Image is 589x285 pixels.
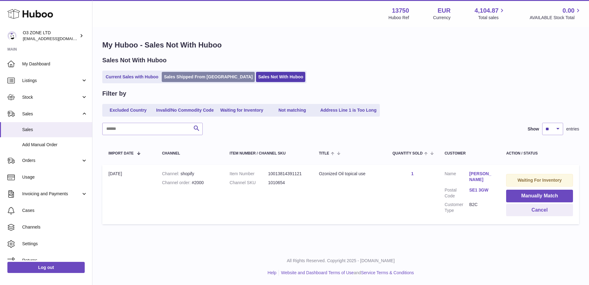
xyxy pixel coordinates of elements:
div: Ozonized Oil topical use [319,171,380,177]
span: Total sales [478,15,506,21]
strong: Channel [162,171,181,176]
a: Sales Shipped From [GEOGRAPHIC_DATA] [162,72,255,82]
a: 1 [411,171,414,176]
div: Action / Status [506,151,573,155]
dd: 1010654 [268,180,307,186]
div: Huboo Ref [388,15,409,21]
span: Listings [22,78,81,84]
strong: Waiting For Inventory [518,178,562,183]
div: Item Number / Channel SKU [230,151,307,155]
a: 4,104.87 Total sales [475,6,506,21]
dd: 10013814391121 [268,171,307,177]
a: Waiting for Inventory [217,105,266,115]
a: Invalid/No Commodity Code [154,105,216,115]
p: All Rights Reserved. Copyright 2025 - [DOMAIN_NAME] [97,258,584,264]
span: AVAILABLE Stock Total [530,15,582,21]
span: My Dashboard [22,61,87,67]
button: Cancel [506,204,573,217]
a: Not matching [268,105,317,115]
span: [EMAIL_ADDRESS][DOMAIN_NAME] [23,36,91,41]
strong: EUR [437,6,450,15]
span: Returns [22,258,87,263]
li: and [279,270,414,276]
button: Manually Match [506,190,573,202]
span: Sales [22,127,87,133]
div: O3 ZONE LTD [23,30,78,42]
span: 4,104.87 [475,6,499,15]
div: Customer [445,151,494,155]
dd: B2C [469,202,494,213]
a: 0.00 AVAILABLE Stock Total [530,6,582,21]
span: Sales [22,111,81,117]
span: Usage [22,174,87,180]
img: hello@o3zoneltd.co.uk [7,31,17,40]
a: Help [268,270,277,275]
dt: Name [445,171,469,184]
dt: Item Number [230,171,268,177]
span: Cases [22,208,87,213]
dt: Channel SKU [230,180,268,186]
dt: Customer Type [445,202,469,213]
span: Channels [22,224,87,230]
a: Current Sales with Huboo [104,72,160,82]
h2: Filter by [102,89,126,98]
td: [DATE] [102,165,156,224]
span: Settings [22,241,87,247]
div: Currency [433,15,451,21]
span: Add Manual Order [22,142,87,148]
dt: Postal Code [445,187,469,199]
span: Import date [108,151,134,155]
a: SE1 3GW [469,187,494,193]
a: Service Terms & Conditions [361,270,414,275]
h1: My Huboo - Sales Not With Huboo [102,40,579,50]
a: Log out [7,262,85,273]
a: Excluded Country [104,105,153,115]
div: Channel [162,151,217,155]
label: Show [528,126,539,132]
span: Quantity Sold [392,151,423,155]
a: [PERSON_NAME] [469,171,494,183]
strong: Channel order [162,180,192,185]
strong: 13750 [392,6,409,15]
span: Orders [22,158,81,163]
span: entries [566,126,579,132]
span: Stock [22,94,81,100]
a: Address Line 1 is Too Long [318,105,379,115]
div: shopify [162,171,217,177]
span: 0.00 [563,6,575,15]
h2: Sales Not With Huboo [102,56,167,64]
span: Invoicing and Payments [22,191,81,197]
div: #2000 [162,180,217,186]
span: Title [319,151,329,155]
a: Sales Not With Huboo [256,72,305,82]
a: Website and Dashboard Terms of Use [281,270,354,275]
